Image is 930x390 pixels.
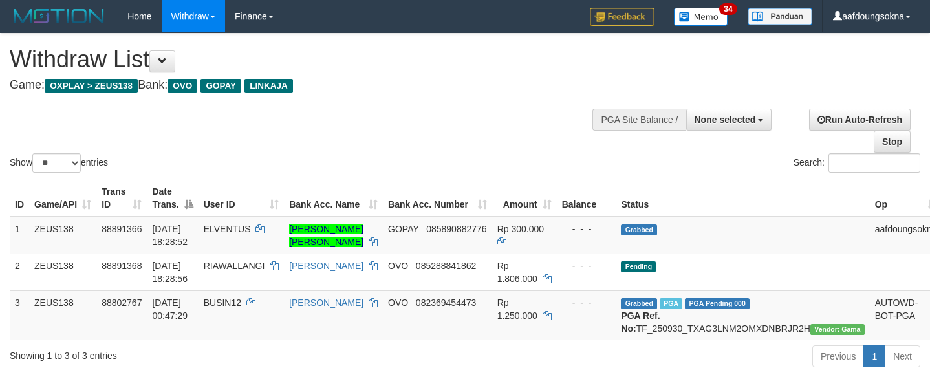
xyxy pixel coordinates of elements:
[562,296,611,309] div: - - -
[621,298,657,309] span: Grabbed
[562,222,611,235] div: - - -
[383,180,492,217] th: Bank Acc. Number: activate to sort column ascending
[497,298,537,321] span: Rp 1.250.000
[10,344,378,362] div: Showing 1 to 3 of 3 entries
[616,290,869,340] td: TF_250930_TXAG3LNM2OMXDNBRJR2H
[828,153,920,173] input: Search:
[416,298,476,308] span: Copy 082369454473 to clipboard
[29,290,96,340] td: ZEUS138
[695,114,756,125] span: None selected
[685,298,750,309] span: PGA Pending
[497,224,544,234] span: Rp 300.000
[809,109,911,131] a: Run Auto-Refresh
[10,79,607,92] h4: Game: Bank:
[244,79,293,93] span: LINKAJA
[200,79,241,93] span: GOPAY
[812,345,864,367] a: Previous
[45,79,138,93] span: OXPLAY > ZEUS138
[621,310,660,334] b: PGA Ref. No:
[416,261,476,271] span: Copy 085288841862 to clipboard
[204,298,241,308] span: BUSIN12
[289,261,363,271] a: [PERSON_NAME]
[10,47,607,72] h1: Withdraw List
[289,224,363,247] a: [PERSON_NAME] [PERSON_NAME]
[616,180,869,217] th: Status
[168,79,197,93] span: OVO
[152,261,188,284] span: [DATE] 18:28:56
[152,224,188,247] span: [DATE] 18:28:52
[10,153,108,173] label: Show entries
[10,254,29,290] td: 2
[885,345,920,367] a: Next
[592,109,686,131] div: PGA Site Balance /
[388,261,408,271] span: OVO
[794,153,920,173] label: Search:
[204,224,251,234] span: ELVENTUS
[29,217,96,254] td: ZEUS138
[388,224,418,234] span: GOPAY
[147,180,198,217] th: Date Trans.: activate to sort column descending
[660,298,682,309] span: Marked by aafsreyleap
[426,224,486,234] span: Copy 085890882776 to clipboard
[562,259,611,272] div: - - -
[863,345,885,367] a: 1
[284,180,383,217] th: Bank Acc. Name: activate to sort column ascending
[492,180,557,217] th: Amount: activate to sort column ascending
[497,261,537,284] span: Rp 1.806.000
[102,224,142,234] span: 88891366
[29,180,96,217] th: Game/API: activate to sort column ascending
[289,298,363,308] a: [PERSON_NAME]
[102,261,142,271] span: 88891368
[199,180,284,217] th: User ID: activate to sort column ascending
[10,180,29,217] th: ID
[590,8,654,26] img: Feedback.jpg
[388,298,408,308] span: OVO
[621,224,657,235] span: Grabbed
[29,254,96,290] td: ZEUS138
[748,8,812,25] img: panduan.png
[152,298,188,321] span: [DATE] 00:47:29
[10,6,108,26] img: MOTION_logo.png
[674,8,728,26] img: Button%20Memo.svg
[686,109,772,131] button: None selected
[874,131,911,153] a: Stop
[10,290,29,340] td: 3
[96,180,147,217] th: Trans ID: activate to sort column ascending
[10,217,29,254] td: 1
[719,3,737,15] span: 34
[557,180,616,217] th: Balance
[204,261,265,271] span: RIAWALLANGI
[810,324,865,335] span: Vendor URL: https://trx31.1velocity.biz
[32,153,81,173] select: Showentries
[102,298,142,308] span: 88802767
[621,261,656,272] span: Pending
